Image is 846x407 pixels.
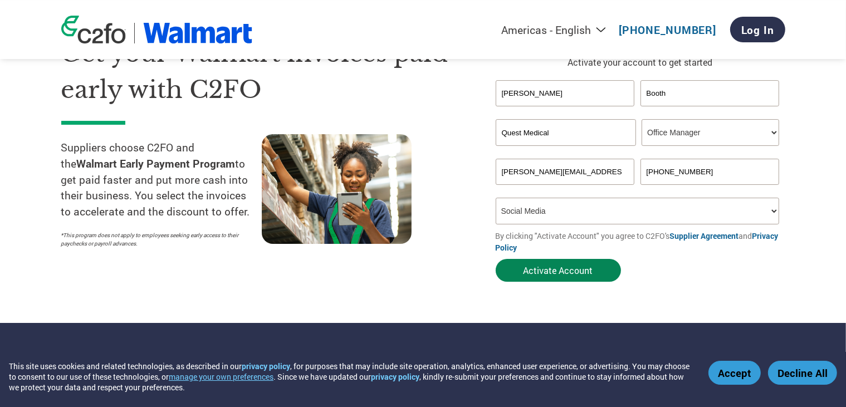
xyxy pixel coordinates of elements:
[496,231,779,253] a: Privacy Policy
[496,230,785,253] p: By clicking "Activate Account" you agree to C2FO's and
[61,36,462,107] h1: Get your Walmart invoices paid early with C2FO
[708,361,761,385] button: Accept
[371,371,419,382] a: privacy policy
[768,361,837,385] button: Decline All
[496,56,785,69] p: Activate your account to get started
[496,259,621,282] button: Activate Account
[730,17,785,42] a: Log In
[496,107,635,115] div: Invalid first name or first name is too long
[496,159,635,185] input: Invalid Email format
[496,147,780,154] div: Invalid company name or company name is too long
[642,119,779,146] select: Title/Role
[61,231,251,248] p: *This program does not apply to employees seeking early access to their paychecks or payroll adva...
[496,80,635,106] input: First Name*
[242,361,290,371] a: privacy policy
[619,23,716,37] a: [PHONE_NUMBER]
[640,159,780,185] input: Phone*
[262,134,412,244] img: supply chain worker
[640,107,780,115] div: Invalid last name or last name is too long
[496,186,635,193] div: Inavlid Email Address
[640,186,780,193] div: Inavlid Phone Number
[143,23,253,43] img: Walmart
[61,140,262,220] p: Suppliers choose C2FO and the to get paid faster and put more cash into their business. You selec...
[496,119,636,146] input: Your company name*
[9,361,692,393] div: This site uses cookies and related technologies, as described in our , for purposes that may incl...
[670,231,739,241] a: Supplier Agreement
[61,16,126,43] img: c2fo logo
[640,80,780,106] input: Last Name*
[169,371,273,382] button: manage your own preferences
[77,156,236,170] strong: Walmart Early Payment Program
